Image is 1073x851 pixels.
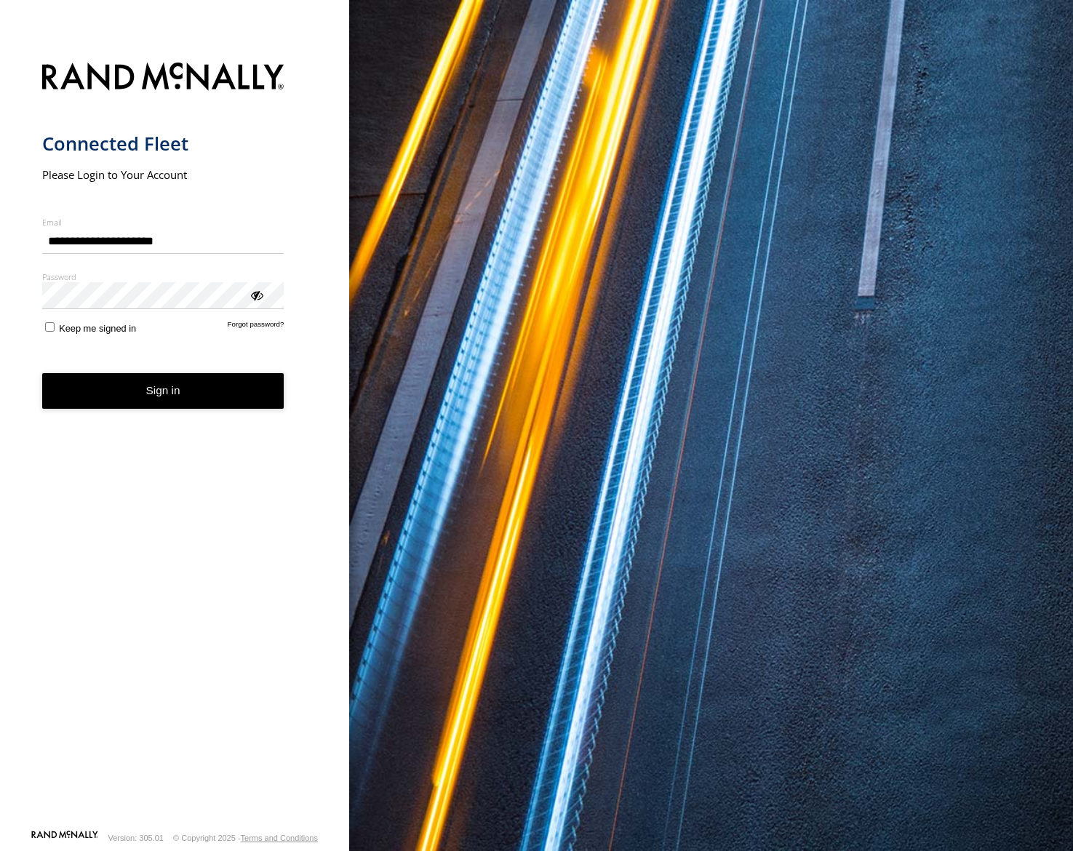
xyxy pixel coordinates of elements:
[31,831,98,845] a: Visit our Website
[45,322,55,332] input: Keep me signed in
[108,834,164,842] div: Version: 305.01
[42,271,284,282] label: Password
[173,834,318,842] div: © Copyright 2025 -
[59,323,136,334] span: Keep me signed in
[42,373,284,409] button: Sign in
[228,320,284,334] a: Forgot password?
[249,287,263,302] div: ViewPassword
[42,132,284,156] h1: Connected Fleet
[42,217,284,228] label: Email
[42,54,308,829] form: main
[42,167,284,182] h2: Please Login to Your Account
[241,834,318,842] a: Terms and Conditions
[42,60,284,97] img: Rand McNally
